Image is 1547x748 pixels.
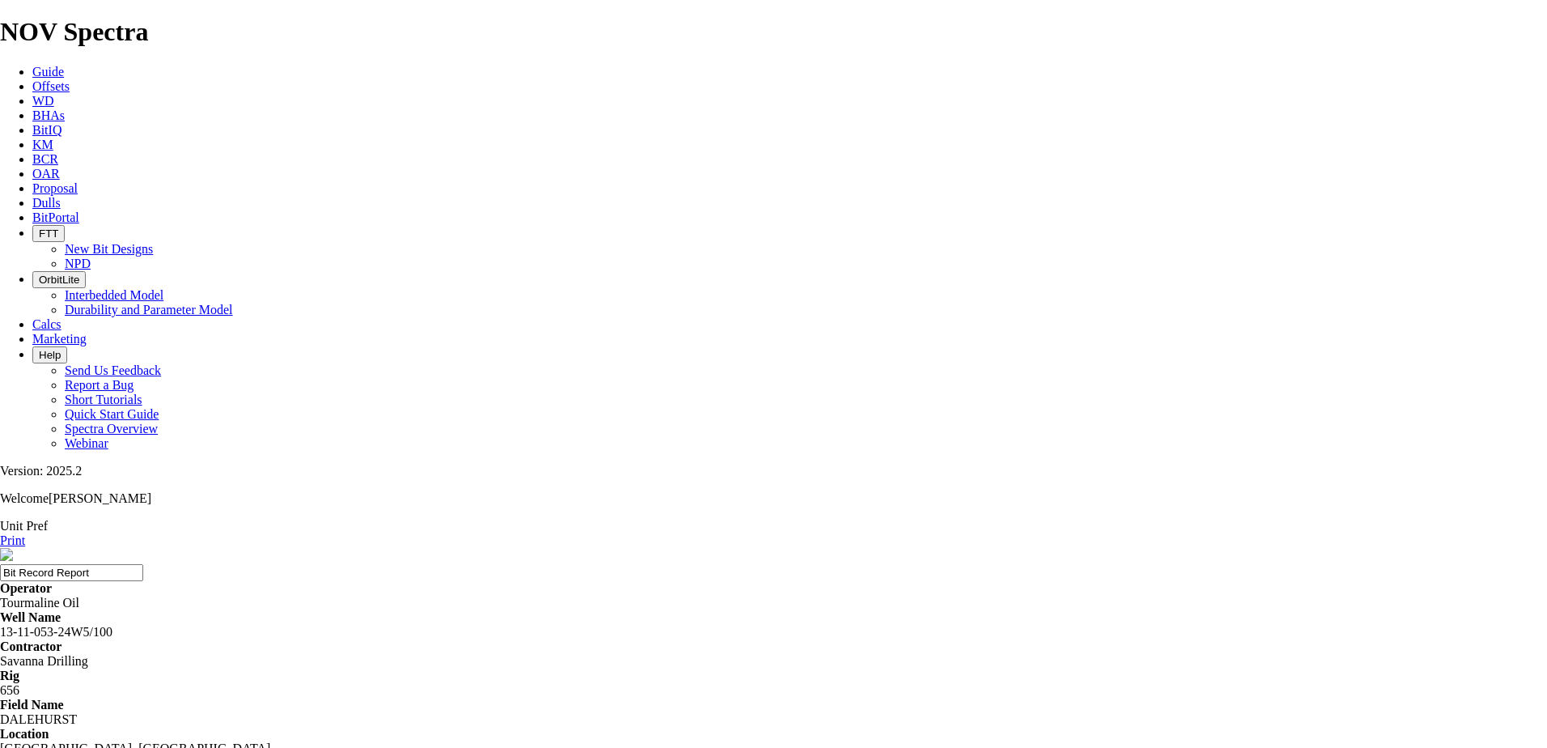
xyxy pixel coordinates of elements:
[65,378,134,392] a: Report a Bug
[32,108,65,122] a: BHAs
[32,317,61,331] a: Calcs
[32,79,70,93] a: Offsets
[32,271,86,288] button: OrbitLite
[39,349,61,361] span: Help
[65,436,108,450] a: Webinar
[39,274,79,286] span: OrbitLite
[32,196,61,210] a: Dulls
[65,303,233,317] a: Durability and Parameter Model
[49,491,151,505] span: [PERSON_NAME]
[32,332,87,346] a: Marketing
[32,65,64,79] a: Guide
[65,422,158,436] a: Spectra Overview
[32,123,61,137] a: BitIQ
[32,152,58,166] a: BCR
[65,363,161,377] a: Send Us Feedback
[32,167,60,181] a: OAR
[65,407,159,421] a: Quick Start Guide
[32,346,67,363] button: Help
[65,288,163,302] a: Interbedded Model
[32,210,79,224] a: BitPortal
[32,181,78,195] a: Proposal
[32,138,53,151] a: KM
[65,257,91,270] a: NPD
[32,225,65,242] button: FTT
[65,242,153,256] a: New Bit Designs
[39,227,58,240] span: FTT
[65,393,142,406] a: Short Tutorials
[32,94,54,108] a: WD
